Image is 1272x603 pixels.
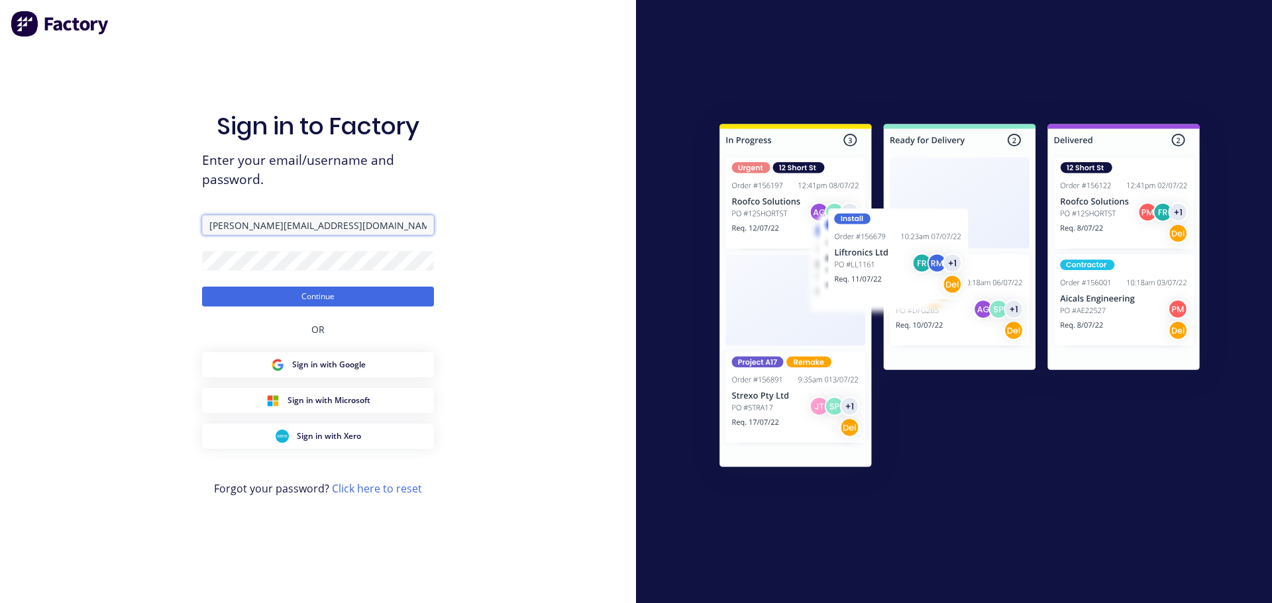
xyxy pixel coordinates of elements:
[276,430,289,443] img: Xero Sign in
[266,394,280,407] img: Microsoft Sign in
[332,481,422,496] a: Click here to reset
[202,151,434,189] span: Enter your email/username and password.
[288,394,370,406] span: Sign in with Microsoft
[202,352,434,377] button: Google Sign inSign in with Google
[202,424,434,449] button: Xero Sign inSign in with Xero
[217,112,419,140] h1: Sign in to Factory
[202,287,434,306] button: Continue
[202,388,434,413] button: Microsoft Sign inSign in with Microsoft
[292,359,366,371] span: Sign in with Google
[311,306,325,352] div: OR
[690,97,1229,498] img: Sign in
[297,430,361,442] span: Sign in with Xero
[202,215,434,235] input: Email/Username
[11,11,110,37] img: Factory
[214,481,422,496] span: Forgot your password?
[271,358,284,371] img: Google Sign in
